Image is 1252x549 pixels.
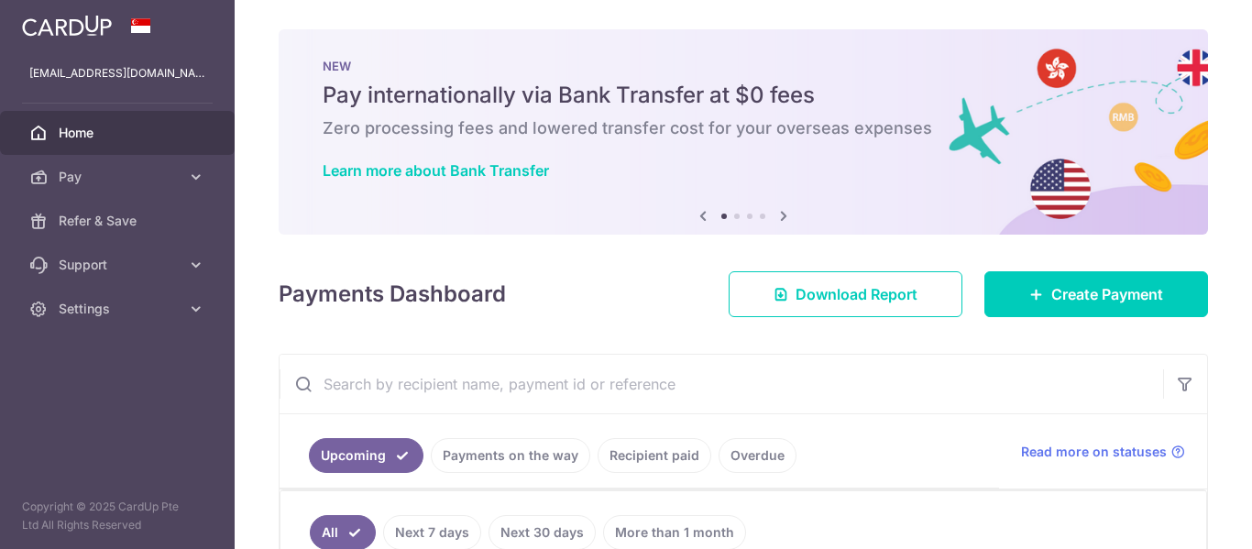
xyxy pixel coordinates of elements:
[279,278,506,311] h4: Payments Dashboard
[323,59,1164,73] p: NEW
[1021,443,1167,461] span: Read more on statuses
[29,64,205,82] p: [EMAIL_ADDRESS][DOMAIN_NAME]
[59,168,180,186] span: Pay
[323,117,1164,139] h6: Zero processing fees and lowered transfer cost for your overseas expenses
[729,271,962,317] a: Download Report
[323,161,549,180] a: Learn more about Bank Transfer
[309,438,423,473] a: Upcoming
[1051,283,1163,305] span: Create Payment
[984,271,1208,317] a: Create Payment
[59,124,180,142] span: Home
[59,212,180,230] span: Refer & Save
[280,355,1163,413] input: Search by recipient name, payment id or reference
[59,300,180,318] span: Settings
[22,15,112,37] img: CardUp
[598,438,711,473] a: Recipient paid
[279,29,1208,235] img: Bank transfer banner
[719,438,796,473] a: Overdue
[796,283,917,305] span: Download Report
[1021,443,1185,461] a: Read more on statuses
[431,438,590,473] a: Payments on the way
[323,81,1164,110] h5: Pay internationally via Bank Transfer at $0 fees
[59,256,180,274] span: Support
